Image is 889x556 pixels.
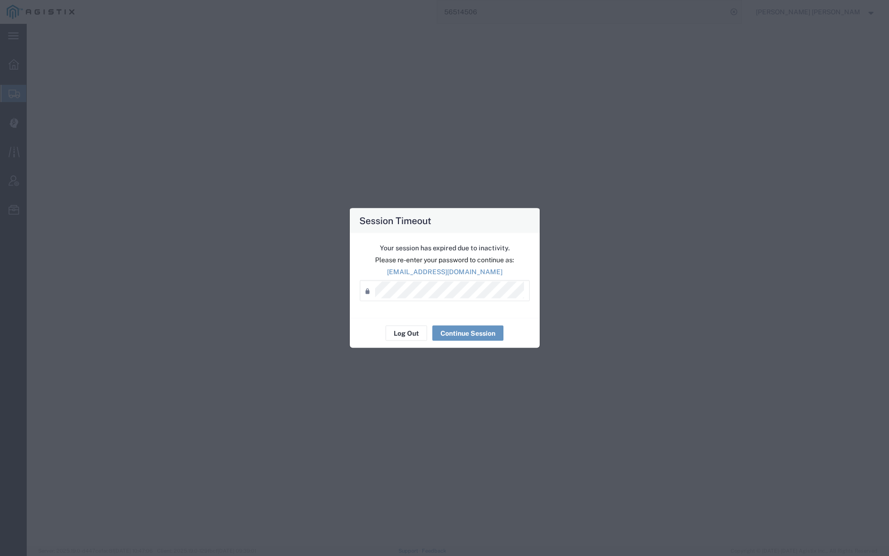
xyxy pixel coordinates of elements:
p: Please re-enter your password to continue as: [360,255,530,265]
h4: Session Timeout [359,214,431,227]
button: Continue Session [432,326,503,341]
button: Log Out [386,326,427,341]
p: [EMAIL_ADDRESS][DOMAIN_NAME] [360,267,530,277]
p: Your session has expired due to inactivity. [360,243,530,253]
